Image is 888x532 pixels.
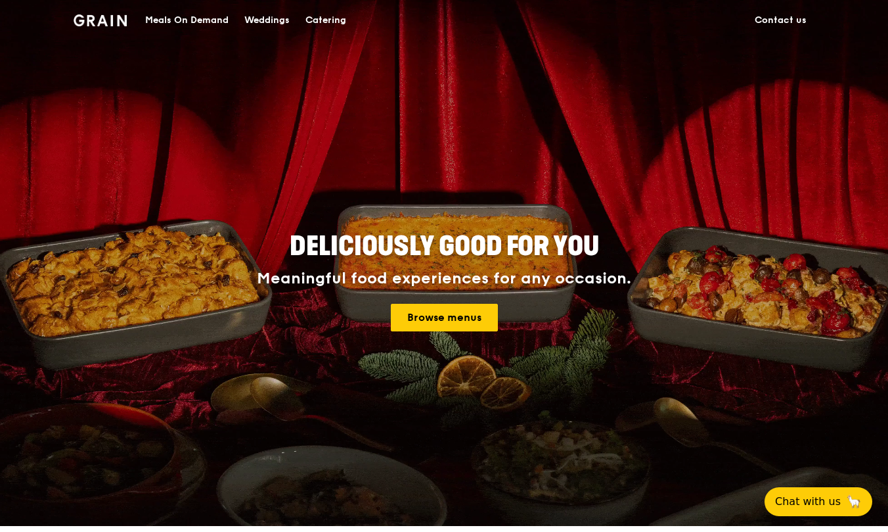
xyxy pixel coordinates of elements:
div: Meaningful food experiences for any occasion. [208,270,680,288]
div: Catering [305,1,346,40]
span: Deliciously good for you [290,231,599,262]
a: Weddings [236,1,298,40]
img: Grain [74,14,127,26]
a: Contact us [747,1,814,40]
div: Meals On Demand [145,1,229,40]
a: Catering [298,1,354,40]
span: 🦙 [846,494,862,510]
button: Chat with us🦙 [765,487,872,516]
a: Browse menus [391,304,498,331]
div: Weddings [244,1,290,40]
span: Chat with us [775,494,841,510]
